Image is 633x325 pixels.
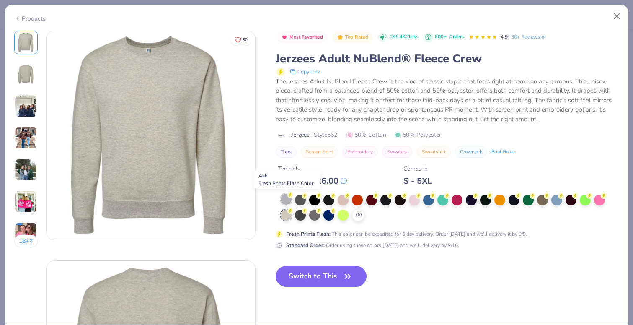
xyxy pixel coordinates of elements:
span: 4.9 [501,34,508,40]
a: 30+ Reviews [511,33,546,41]
img: Most Favorited sort [281,34,288,41]
button: Sweatshirt [417,146,451,158]
img: Top Rated sort [337,34,344,41]
span: 50% Polyester [395,130,441,139]
div: The Jerzees Adult NuBlend Fleece Crew is the kind of classic staple that feels right at home on a... [276,77,619,124]
button: Embroidery [342,146,378,158]
button: copy to clipboard [287,67,323,77]
strong: Fresh Prints Flash : [286,231,331,237]
span: + 10 [355,212,362,218]
button: Badge Button [276,32,327,43]
span: Jerzees [291,130,310,139]
button: Sweaters [382,146,413,158]
div: Ash [254,170,320,189]
span: Most Favorited [289,35,323,39]
span: Top Rated [345,35,369,39]
div: Typically [278,164,347,173]
span: Orders [449,34,464,40]
button: Screen Print [301,146,338,158]
div: Products [14,14,46,23]
span: Fresh Prints Flash Color [258,180,313,187]
button: Like [231,34,251,46]
div: This color can be expedited for 5 day delivery. Order [DATE] and we’ll delivery it by 9/9. [286,230,527,238]
img: User generated content [15,95,37,117]
button: Switch to This [276,266,367,287]
span: 50% Cotton [346,130,386,139]
div: S - 5XL [403,176,432,186]
img: brand logo [276,132,287,139]
div: Print Guide [491,148,515,156]
div: Jerzees Adult NuBlend® Fleece Crew [276,51,619,67]
img: Front [47,31,255,240]
span: Style 562 [314,130,337,139]
img: User generated content [15,222,37,245]
img: User generated content [15,159,37,181]
div: 800+ [435,34,464,41]
div: Order using these colors [DATE] and we’ll delivery by 9/16. [286,242,459,249]
button: Crewneck [455,146,487,158]
button: Tops [276,146,297,158]
img: Front [16,32,36,52]
div: 4.9 Stars [469,31,497,44]
span: 196.4K Clicks [390,34,418,41]
img: User generated content [15,127,37,149]
button: Close [609,8,625,24]
span: 30 [243,38,248,42]
button: Badge Button [332,32,372,43]
strong: Standard Order : [286,242,325,249]
div: Comes In [403,164,432,173]
img: User generated content [15,190,37,213]
button: 18+ [14,235,38,247]
img: Back [16,64,36,84]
